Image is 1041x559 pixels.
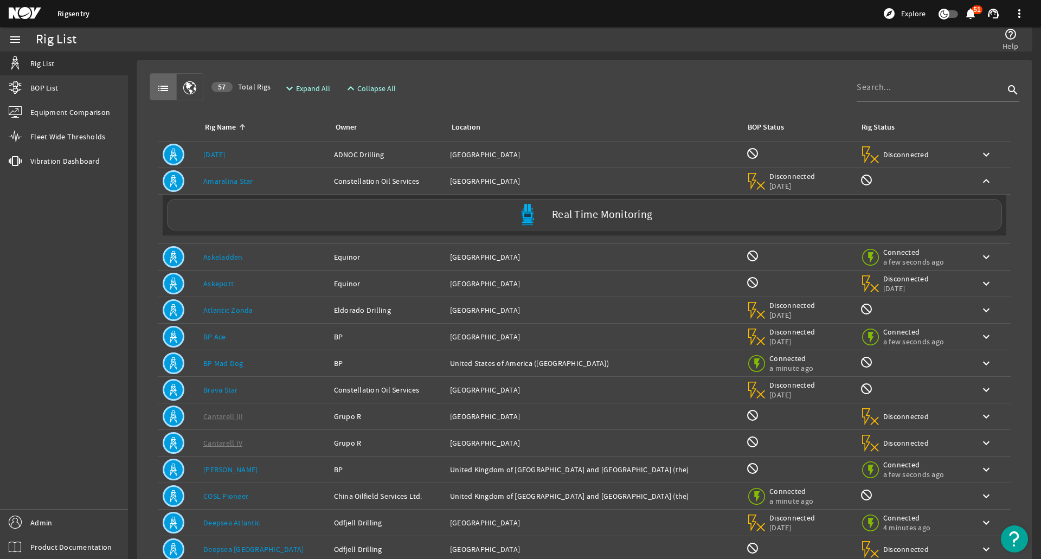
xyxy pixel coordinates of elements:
span: Connected [883,460,944,470]
mat-icon: Rig Monitoring not available for this rig [860,356,873,369]
div: [GEOGRAPHIC_DATA] [450,278,737,289]
span: [DATE] [769,181,815,191]
div: Constellation Oil Services [334,384,441,395]
div: BP [334,358,441,369]
span: Collapse All [357,83,396,94]
mat-icon: BOP Monitoring not available for this rig [746,462,759,475]
mat-icon: notifications [964,7,977,20]
div: United States of America ([GEOGRAPHIC_DATA]) [450,358,737,369]
mat-icon: BOP Monitoring not available for this rig [746,276,759,289]
mat-icon: Rig Monitoring not available for this rig [860,489,873,502]
div: [GEOGRAPHIC_DATA] [450,252,737,262]
span: Disconnected [883,438,929,448]
mat-icon: Rig Monitoring not available for this rig [860,382,873,395]
div: Odfjell Drilling [334,517,441,528]
span: a minute ago [769,363,815,373]
div: Eldorado Drilling [334,305,441,316]
a: BP Ace [203,332,226,342]
div: [GEOGRAPHIC_DATA] [450,517,737,528]
div: [GEOGRAPHIC_DATA] [450,149,737,160]
mat-icon: keyboard_arrow_down [980,383,993,396]
mat-icon: keyboard_arrow_down [980,463,993,476]
span: Disconnected [883,412,929,421]
div: Rig Name [205,121,236,133]
span: [DATE] [769,523,815,532]
mat-icon: keyboard_arrow_down [980,516,993,529]
a: Rigsentry [57,9,89,19]
button: Expand All [279,79,335,98]
button: more_vert [1006,1,1032,27]
span: Rig List [30,58,54,69]
span: Disconnected [883,274,929,284]
mat-icon: list [157,82,170,95]
span: Disconnected [769,300,815,310]
div: China Oilfield Services Ltd. [334,491,441,502]
span: Help [1003,41,1018,52]
mat-icon: BOP Monitoring not available for this rig [746,409,759,422]
div: United Kingdom of [GEOGRAPHIC_DATA] and [GEOGRAPHIC_DATA] (the) [450,491,737,502]
div: Grupo R [334,438,441,448]
a: Askeladden [203,252,243,262]
a: Real Time Monitoring [163,199,1006,230]
span: a minute ago [769,496,815,506]
div: Grupo R [334,411,441,422]
mat-icon: BOP Monitoring not available for this rig [746,435,759,448]
div: BP [334,464,441,475]
span: Disconnected [769,513,815,523]
span: a few seconds ago [883,470,944,479]
span: Vibration Dashboard [30,156,100,166]
div: [GEOGRAPHIC_DATA] [450,411,737,422]
div: Rig List [36,34,76,45]
img: Bluepod.svg [517,204,538,226]
div: [GEOGRAPHIC_DATA] [450,544,737,555]
mat-icon: help_outline [1004,28,1017,41]
div: [GEOGRAPHIC_DATA] [450,438,737,448]
span: Equipment Comparison [30,107,110,118]
div: Location [452,121,480,133]
span: Admin [30,517,52,528]
mat-icon: BOP Monitoring not available for this rig [746,147,759,160]
div: Location [450,121,733,133]
div: Constellation Oil Services [334,176,441,187]
button: 51 [965,8,976,20]
div: [GEOGRAPHIC_DATA] [450,384,737,395]
span: Expand All [296,83,330,94]
a: Brava Star [203,385,238,395]
mat-icon: vibration [9,155,22,168]
button: Open Resource Center [1001,525,1028,552]
mat-icon: keyboard_arrow_down [980,304,993,317]
a: [PERSON_NAME] [203,465,258,474]
span: Disconnected [769,327,815,337]
i: search [1006,83,1019,97]
span: Disconnected [883,150,929,159]
mat-icon: menu [9,33,22,46]
div: ADNOC Drilling [334,149,441,160]
mat-icon: keyboard_arrow_down [980,277,993,290]
mat-icon: Rig Monitoring not available for this rig [860,303,873,316]
span: Explore [901,8,926,19]
mat-icon: expand_less [344,82,353,95]
span: [DATE] [769,310,815,320]
a: Amaralina Star [203,176,253,186]
input: Search... [857,81,1004,94]
div: 57 [211,82,233,92]
mat-icon: keyboard_arrow_down [980,543,993,556]
span: Connected [883,513,930,523]
div: Equinor [334,278,441,289]
div: BP [334,331,441,342]
span: [DATE] [883,284,929,293]
a: Cantarell III [203,412,243,421]
span: Connected [883,327,944,337]
div: Rig Name [203,121,321,133]
a: Atlantic Zonda [203,305,253,315]
a: Deepsea [GEOGRAPHIC_DATA] [203,544,304,554]
span: Disconnected [769,171,815,181]
span: [DATE] [769,337,815,346]
span: BOP List [30,82,58,93]
div: United Kingdom of [GEOGRAPHIC_DATA] and [GEOGRAPHIC_DATA] (the) [450,464,737,475]
span: a few seconds ago [883,337,944,346]
span: Total Rigs [211,81,271,92]
mat-icon: keyboard_arrow_down [980,357,993,370]
div: [GEOGRAPHIC_DATA] [450,176,737,187]
a: BP Mad Dog [203,358,243,368]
